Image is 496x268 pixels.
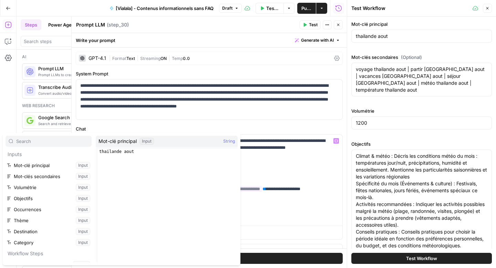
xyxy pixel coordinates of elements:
span: | [109,54,112,61]
button: Test Data [256,3,284,14]
button: Select variable Destination [6,226,92,237]
span: Text [126,56,135,61]
div: Web research [22,103,140,109]
span: Generate with AI [301,37,334,43]
span: Transcribe Audio [38,84,134,91]
input: Search steps [24,38,138,45]
span: Publish [301,5,312,12]
div: Input [139,138,154,145]
span: Prompt LLMs to create or analyze content [38,72,134,78]
button: Steps [21,19,41,30]
span: ( step_30 ) [107,21,129,28]
button: Generate with AI [292,36,343,45]
button: Select variable Volumétrie [6,182,92,193]
label: Mot-clé principal [351,21,492,28]
span: [Vialala] - Contenus informationnels sans FAQ [116,5,214,12]
button: Select variable Mot-clé principal [6,160,92,171]
span: (Optional) [401,54,422,61]
p: Inputs [6,149,92,160]
span: Test Workflow [406,255,437,262]
span: | [167,54,172,61]
button: [Vialala] - Contenus informationnels sans FAQ [105,3,218,14]
div: GPT-4.1 [89,56,106,61]
button: Select variable Thème [6,215,92,226]
span: ON [161,56,167,61]
textarea: voyage thailande aout | partir [GEOGRAPHIC_DATA] aout | vacances [GEOGRAPHIC_DATA] aout | séjour ... [356,66,487,93]
div: Write your prompt [72,33,347,47]
label: Mot-clés secondaires [351,54,492,61]
button: Select variable Objectifs [6,193,92,204]
button: Draft [219,4,242,13]
input: Search [16,138,89,145]
span: Format [112,56,126,61]
p: Workflow Steps [6,248,92,259]
span: Prompt LLM [38,65,134,72]
label: Chat [76,125,343,132]
span: Search and retrieve Google results [38,121,134,126]
label: Objectifs [351,141,492,147]
span: Draft [222,5,232,11]
button: Publish [297,3,316,14]
span: Mot-clé principal [99,138,137,145]
label: System Prompt [76,70,343,77]
span: Google Search [38,114,134,121]
span: Streaming [140,56,161,61]
button: Select variable Occurrences [6,204,92,215]
label: Volumétrie [351,107,492,114]
button: Select variable Category [6,237,92,248]
span: Test [309,22,318,28]
span: String [223,138,235,145]
button: Select variable Mot-clés secondaires [6,171,92,182]
textarea: Prompt LLM [76,21,105,28]
span: Convert audio/video to text [38,91,134,96]
div: Ai [22,54,140,60]
span: | [135,54,140,61]
span: 0.0 [183,56,190,61]
button: Test Workflow [351,253,492,264]
span: Test Data [266,5,280,12]
span: Temp [172,56,183,61]
button: Test [300,20,321,29]
button: Power Agents [44,19,83,30]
